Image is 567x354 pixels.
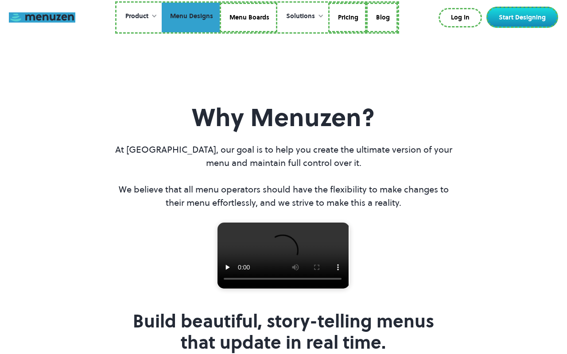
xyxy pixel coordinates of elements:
a: Blog [366,3,398,33]
div: Product [117,3,162,30]
p: At [GEOGRAPHIC_DATA], our goal is to help you create the ultimate version of your menu and mainta... [113,143,454,223]
a: Pricing [328,3,366,33]
div: Solutions [286,12,315,21]
a: Start Designing [486,7,558,28]
h3: Why Menuzen? [113,103,454,132]
a: Menu Designs [162,3,220,33]
h3: Build beautiful, story-telling menus that update in real time. [114,311,453,353]
a: Log In [439,8,482,27]
div: Solutions [277,3,328,30]
div: Product [125,12,148,21]
a: Menu Boards [220,3,277,33]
